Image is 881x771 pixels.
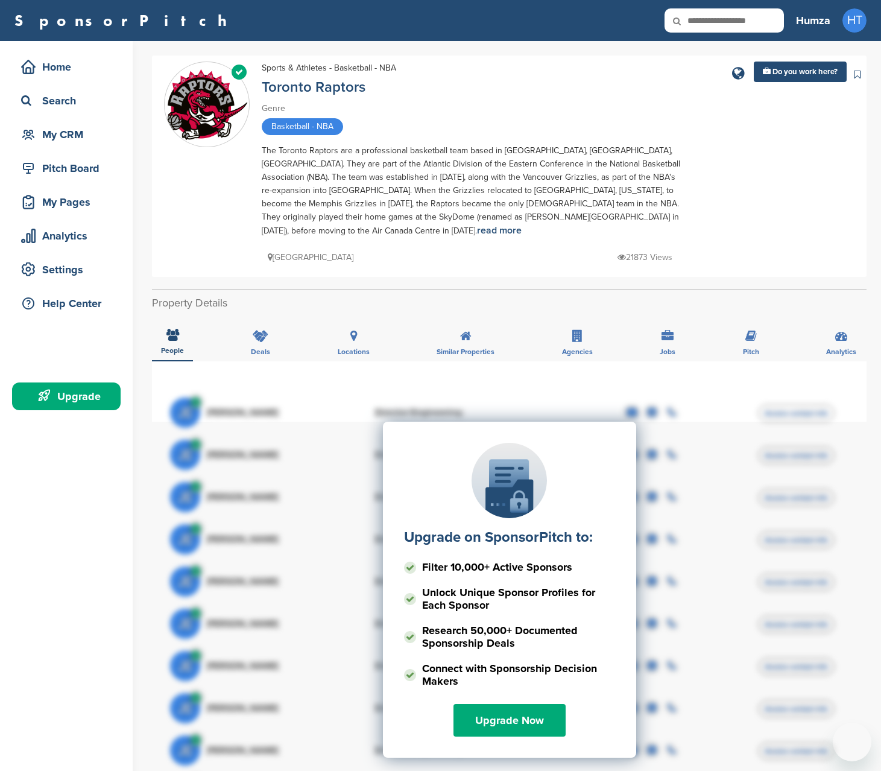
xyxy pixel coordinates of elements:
[206,746,279,755] span: [PERSON_NAME]
[18,259,121,281] div: Settings
[758,742,835,760] span: Access contact info
[18,386,121,407] div: Upgrade
[453,704,566,737] a: Upgrade Now
[262,102,684,115] div: Genre
[18,191,121,213] div: My Pages
[12,87,121,115] a: Search
[796,12,830,29] h3: Humza
[754,62,847,82] a: Do you work here?
[12,382,121,410] a: Upgrade
[18,157,121,179] div: Pitch Board
[206,703,279,713] span: [PERSON_NAME]
[170,687,848,729] a: JE [PERSON_NAME] Director Engineering Access contact info
[404,620,615,654] li: Research 50,000+ Documented Sponsorship Deals
[404,557,615,578] li: Filter 10,000+ Active Sponsors
[18,90,121,112] div: Search
[562,348,593,355] span: Agencies
[18,293,121,314] div: Help Center
[12,222,121,250] a: Analytics
[12,290,121,317] a: Help Center
[165,67,249,142] img: Sponsorpitch & Toronto Raptors
[12,256,121,284] a: Settings
[262,144,684,238] div: The Toronto Raptors are a professional basketball team based in [GEOGRAPHIC_DATA], [GEOGRAPHIC_DA...
[758,700,835,718] span: Access contact info
[12,154,121,182] a: Pitch Board
[12,53,121,81] a: Home
[18,56,121,78] div: Home
[437,348,494,355] span: Similar Properties
[152,295,867,311] h2: Property Details
[660,348,675,355] span: Jobs
[268,250,353,265] p: [GEOGRAPHIC_DATA]
[743,348,759,355] span: Pitch
[12,121,121,148] a: My CRM
[772,67,838,77] span: Do you work here?
[404,658,615,692] li: Connect with Sponsorship Decision Makers
[404,582,615,616] li: Unlock Unique Sponsor Profiles for Each Sponsor
[826,348,856,355] span: Analytics
[617,250,672,265] p: 21873 Views
[374,746,555,755] div: Director Engineering
[477,224,522,236] a: read more
[18,225,121,247] div: Analytics
[262,118,343,135] span: Basketball - NBA
[18,124,121,145] div: My CRM
[12,188,121,216] a: My Pages
[170,735,200,766] span: JE
[404,528,593,546] label: Upgrade on SponsorPitch to:
[161,347,184,354] span: People
[338,348,370,355] span: Locations
[14,13,235,28] a: SponsorPitch
[796,7,830,34] a: Humza
[833,723,871,761] iframe: Button to launch messaging window
[374,703,555,713] div: Director Engineering
[262,78,365,96] a: Toronto Raptors
[842,8,867,33] span: HT
[170,693,200,723] span: JE
[251,348,270,355] span: Deals
[262,62,396,75] div: Sports & Athletes - Basketball - NBA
